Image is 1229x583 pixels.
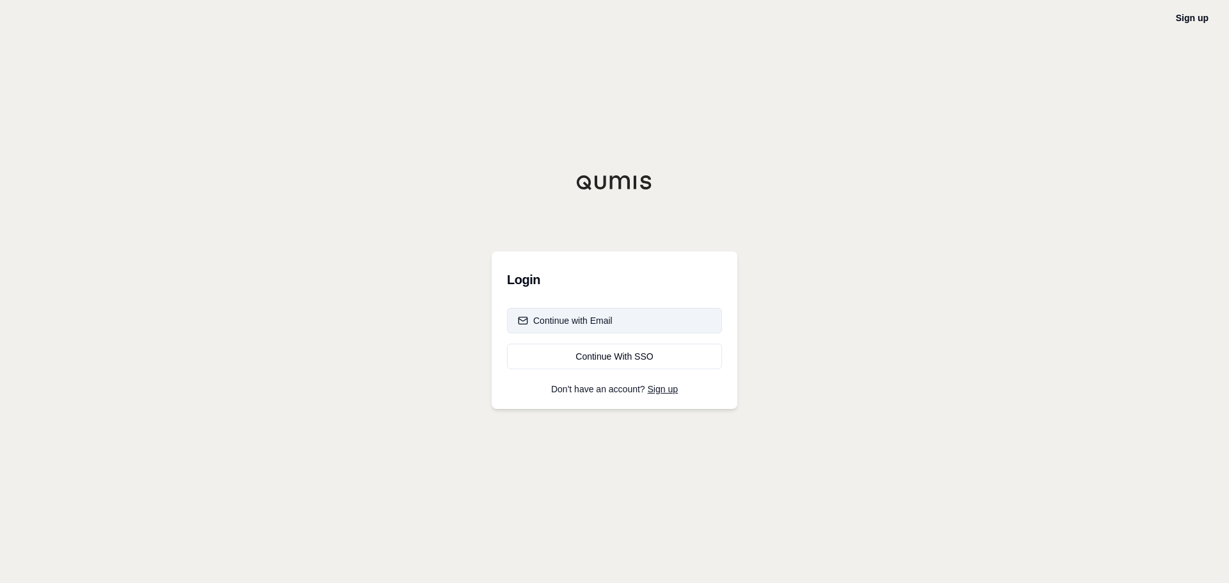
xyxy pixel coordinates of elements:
[1176,13,1209,23] a: Sign up
[507,385,722,394] p: Don't have an account?
[648,384,678,394] a: Sign up
[507,267,722,292] h3: Login
[518,350,711,363] div: Continue With SSO
[507,308,722,333] button: Continue with Email
[576,175,653,190] img: Qumis
[518,314,613,327] div: Continue with Email
[507,344,722,369] a: Continue With SSO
